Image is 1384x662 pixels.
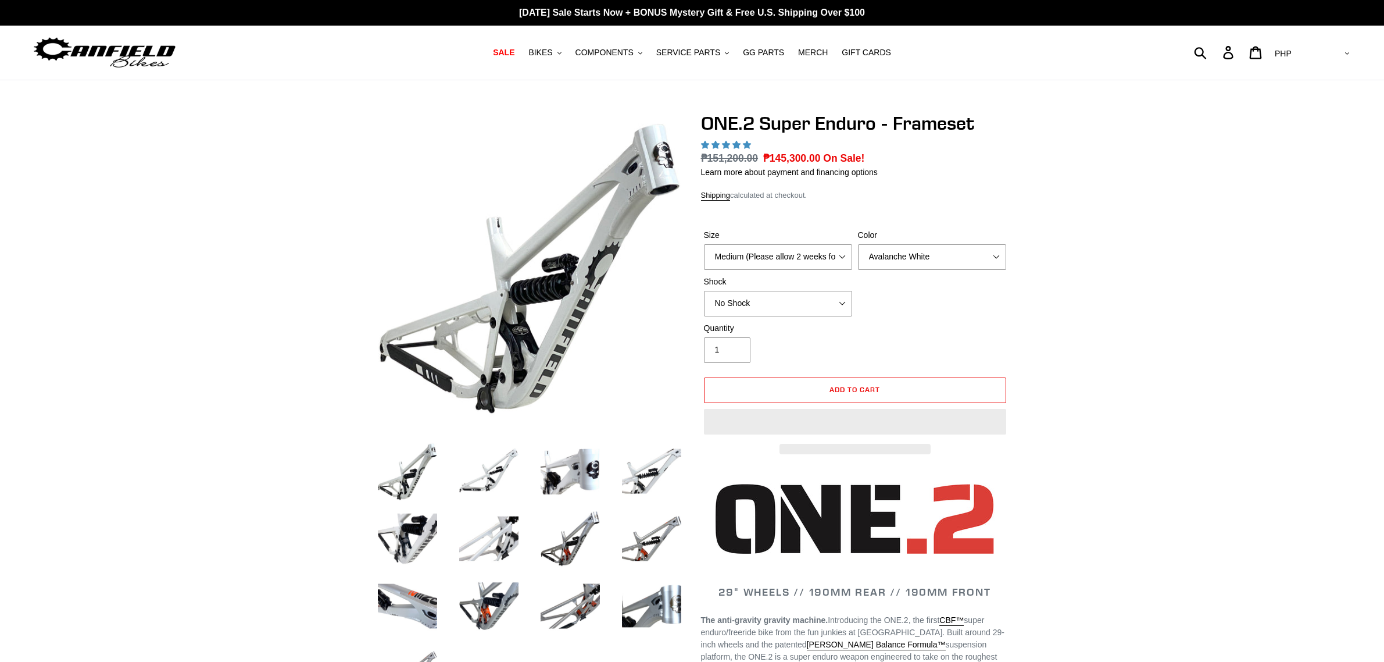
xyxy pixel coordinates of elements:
img: Load image into Gallery viewer, ONE.2 Super Enduro - Frameset [457,574,521,638]
img: Load image into Gallery viewer, ONE.2 Super Enduro - Frameset [538,507,602,571]
input: Search [1200,40,1230,65]
a: Learn more about payment and financing options [701,168,878,177]
span: BIKES [528,48,552,58]
s: ₱151,200.00 [701,152,759,164]
a: CBF™ [939,615,964,626]
img: Load image into Gallery viewer, ONE.2 Super Enduro - Frameset [375,574,439,638]
img: Load image into Gallery viewer, ONE.2 Super Enduro - Frameset [538,439,602,503]
img: Load image into Gallery viewer, ONE.2 Super Enduro - Frameset [538,574,602,638]
span: GIFT CARDS [842,48,891,58]
img: Load image into Gallery viewer, ONE.2 Super Enduro - Frameset [457,507,521,571]
span: Introducing the ONE.2, the first [828,615,939,625]
span: 5.00 stars [701,140,753,150]
span: super enduro/freeride bike from the fun junkies at [GEOGRAPHIC_DATA]. Built around 29-inch wheels... [701,615,1004,649]
img: Load image into Gallery viewer, ONE.2 Super Enduro - Frameset [620,574,684,638]
span: MERCH [798,48,828,58]
span: 29" WHEELS // 190MM REAR // 190MM FRONT [718,585,990,599]
img: Canfield Bikes [32,34,177,71]
img: ONE.2 Super Enduro - Frameset [378,115,681,418]
button: BIKES [523,45,567,60]
span: GG PARTS [743,48,784,58]
label: Quantity [704,322,852,334]
span: On Sale! [823,151,864,166]
button: SERVICE PARTS [650,45,735,60]
a: Shipping [701,191,731,201]
span: ₱145,300.00 [763,152,821,164]
h1: ONE.2 Super Enduro - Frameset [701,112,1009,134]
label: Color [858,229,1006,241]
label: Shock [704,276,852,288]
label: Size [704,229,852,241]
a: MERCH [792,45,834,60]
img: Load image into Gallery viewer, ONE.2 Super Enduro - Frameset [375,507,439,571]
img: Load image into Gallery viewer, ONE.2 Super Enduro - Frameset [620,507,684,571]
img: Load image into Gallery viewer, ONE.2 Super Enduro - Frameset [375,439,439,503]
span: COMPONENTS [575,48,634,58]
span: SALE [493,48,514,58]
span: Add to cart [829,385,880,394]
a: [PERSON_NAME] Balance Formula™ [807,640,946,650]
span: SERVICE PARTS [656,48,720,58]
a: SALE [487,45,520,60]
button: Add to cart [704,378,1006,403]
a: GIFT CARDS [836,45,897,60]
a: GG PARTS [737,45,790,60]
img: Load image into Gallery viewer, ONE.2 Super Enduro - Frameset [620,439,684,503]
button: COMPONENTS [570,45,648,60]
strong: The anti-gravity gravity machine. [701,615,828,625]
img: Load image into Gallery viewer, ONE.2 Super Enduro - Frameset [457,439,521,503]
div: calculated at checkout. [701,190,1009,201]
